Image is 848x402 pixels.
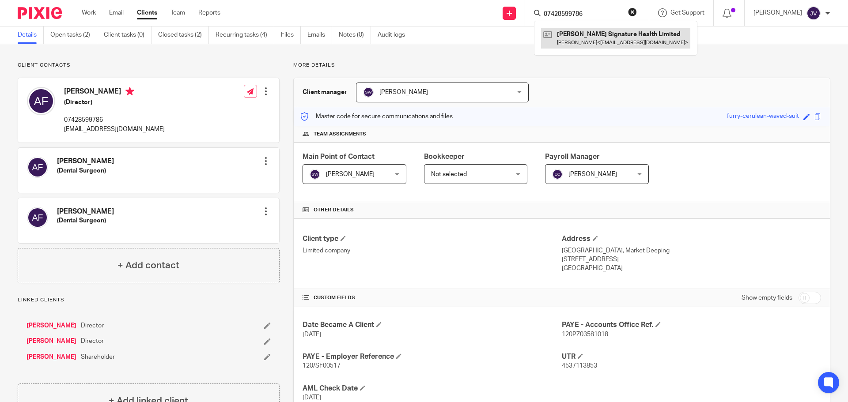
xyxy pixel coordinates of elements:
[216,26,274,44] a: Recurring tasks (4)
[628,8,637,16] button: Clear
[303,331,321,338] span: [DATE]
[303,294,562,301] h4: CUSTOM FIELDS
[64,125,165,134] p: [EMAIL_ADDRESS][DOMAIN_NAME]
[81,337,104,346] span: Director
[310,169,320,180] img: svg%3E
[543,11,622,19] input: Search
[64,98,165,107] h5: (Director)
[27,207,48,228] img: svg%3E
[104,26,151,44] a: Client tasks (0)
[198,8,220,17] a: Reports
[158,26,209,44] a: Closed tasks (2)
[82,8,96,17] a: Work
[431,171,467,177] span: Not selected
[300,112,453,121] p: Master code for secure communications and files
[562,331,608,338] span: 120PZ03581018
[64,87,165,98] h4: [PERSON_NAME]
[742,293,792,302] label: Show empty fields
[303,234,562,244] h4: Client type
[424,153,465,160] span: Bookkeeper
[26,337,76,346] a: [PERSON_NAME]
[137,8,157,17] a: Clients
[117,259,179,272] h4: + Add contact
[307,26,332,44] a: Emails
[81,321,104,330] span: Director
[18,297,280,304] p: Linked clients
[81,353,115,361] span: Shareholder
[378,26,412,44] a: Audit logs
[562,264,821,273] p: [GEOGRAPHIC_DATA]
[27,87,55,115] img: svg%3E
[314,207,354,214] span: Other details
[293,62,830,69] p: More details
[303,88,347,97] h3: Client manager
[170,8,185,17] a: Team
[125,87,134,96] i: Primary
[18,7,62,19] img: Pixie
[18,62,280,69] p: Client contacts
[562,234,821,244] h4: Address
[552,169,563,180] img: svg%3E
[64,116,165,124] p: 07428599786
[806,6,821,20] img: svg%3E
[562,246,821,255] p: [GEOGRAPHIC_DATA], Market Deeping
[363,87,374,98] img: svg%3E
[57,207,114,216] h4: [PERSON_NAME]
[303,246,562,255] p: Limited company
[727,112,799,122] div: furry-cerulean-waved-suit
[670,10,704,16] span: Get Support
[562,363,597,369] span: 4537113853
[326,171,375,177] span: [PERSON_NAME]
[27,157,48,178] img: svg%3E
[545,153,600,160] span: Payroll Manager
[303,320,562,330] h4: Date Became A Client
[18,26,44,44] a: Details
[57,166,114,175] h5: (Dental Surgeon)
[303,363,341,369] span: 120/SF00517
[562,320,821,330] h4: PAYE - Accounts Office Ref.
[50,26,97,44] a: Open tasks (2)
[339,26,371,44] a: Notes (0)
[303,384,562,393] h4: AML Check Date
[753,8,802,17] p: [PERSON_NAME]
[57,216,114,225] h5: (Dental Surgeon)
[57,157,114,166] h4: [PERSON_NAME]
[568,171,617,177] span: [PERSON_NAME]
[281,26,301,44] a: Files
[109,8,124,17] a: Email
[26,321,76,330] a: [PERSON_NAME]
[562,352,821,361] h4: UTR
[303,153,375,160] span: Main Point of Contact
[379,89,428,95] span: [PERSON_NAME]
[303,352,562,361] h4: PAYE - Employer Reference
[26,353,76,361] a: [PERSON_NAME]
[562,255,821,264] p: [STREET_ADDRESS]
[303,394,321,401] span: [DATE]
[314,131,366,138] span: Team assignments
